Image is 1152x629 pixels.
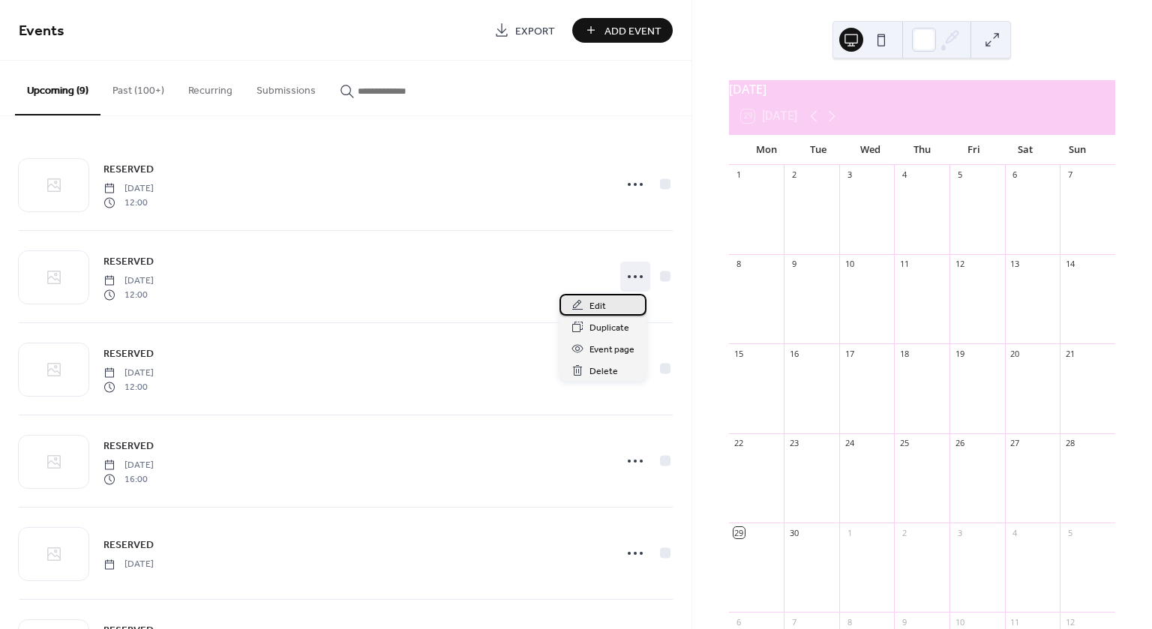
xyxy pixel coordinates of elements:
div: Sun [1051,135,1103,165]
div: Tue [793,135,844,165]
div: 2 [788,169,799,181]
span: RESERVED [103,254,154,270]
div: 12 [954,259,965,270]
a: RESERVED [103,536,154,553]
div: 7 [788,616,799,628]
div: 9 [788,259,799,270]
span: RESERVED [103,162,154,178]
a: RESERVED [103,253,154,270]
div: 13 [1009,259,1021,270]
div: 22 [733,438,745,449]
span: 12:00 [103,196,154,209]
span: Export [515,23,555,39]
div: 5 [1064,527,1075,538]
div: 8 [844,616,855,628]
span: Edit [589,298,606,314]
span: [DATE] [103,274,154,288]
button: Submissions [244,61,328,114]
div: 10 [844,259,855,270]
button: Recurring [176,61,244,114]
span: RESERVED [103,346,154,362]
div: 5 [954,169,965,181]
div: 18 [898,348,910,359]
div: 11 [1009,616,1021,628]
div: 1 [733,169,745,181]
div: 4 [1009,527,1021,538]
button: Past (100+) [100,61,176,114]
div: 26 [954,438,965,449]
div: 4 [898,169,910,181]
div: 30 [788,527,799,538]
span: Duplicate [589,320,629,336]
span: Events [19,16,64,46]
span: 16:00 [103,472,154,486]
span: 12:00 [103,380,154,394]
span: Add Event [604,23,661,39]
a: Export [483,18,566,43]
div: 6 [733,616,745,628]
div: [DATE] [729,80,1115,98]
div: 14 [1064,259,1075,270]
div: 17 [844,348,855,359]
span: Event page [589,342,634,358]
a: RESERVED [103,345,154,362]
div: Sat [1000,135,1051,165]
div: 8 [733,259,745,270]
span: [DATE] [103,367,154,380]
div: 7 [1064,169,1075,181]
div: 9 [898,616,910,628]
div: 25 [898,438,910,449]
div: 10 [954,616,965,628]
span: [DATE] [103,459,154,472]
div: 21 [1064,348,1075,359]
span: 12:00 [103,288,154,301]
span: [DATE] [103,558,154,571]
span: RESERVED [103,538,154,553]
div: 6 [1009,169,1021,181]
div: 1 [844,527,855,538]
span: Delete [589,364,618,379]
div: 16 [788,348,799,359]
button: Add Event [572,18,673,43]
span: RESERVED [103,439,154,454]
div: 2 [898,527,910,538]
div: 28 [1064,438,1075,449]
div: Fri [948,135,1000,165]
a: RESERVED [103,160,154,178]
div: Mon [741,135,793,165]
div: 29 [733,527,745,538]
div: 24 [844,438,855,449]
button: Upcoming (9) [15,61,100,115]
a: RESERVED [103,437,154,454]
span: [DATE] [103,182,154,196]
div: 15 [733,348,745,359]
div: 12 [1064,616,1075,628]
div: 23 [788,438,799,449]
div: 27 [1009,438,1021,449]
div: Thu [896,135,948,165]
div: 19 [954,348,965,359]
div: 3 [844,169,855,181]
div: Wed [844,135,896,165]
div: 20 [1009,348,1021,359]
div: 11 [898,259,910,270]
div: 3 [954,527,965,538]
